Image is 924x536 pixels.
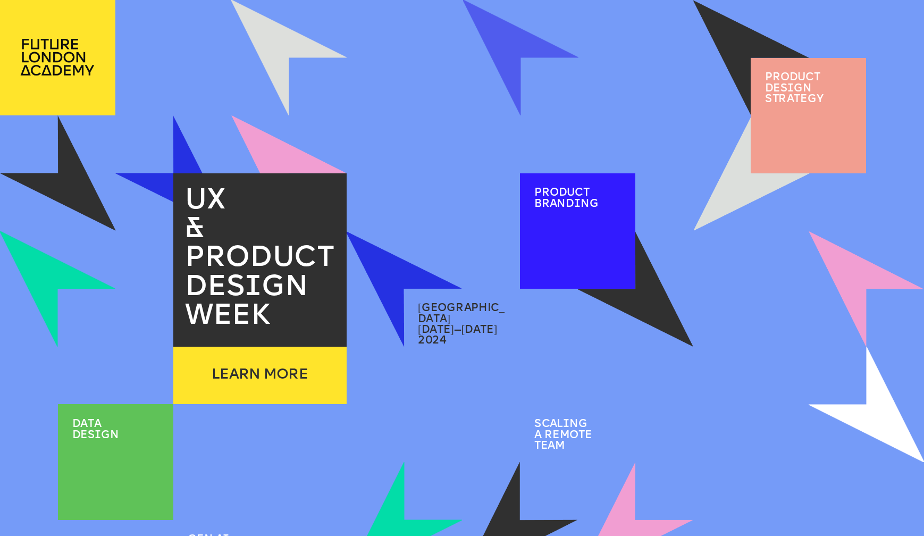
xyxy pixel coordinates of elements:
[72,419,101,430] span: data
[185,216,205,245] span: &
[694,115,809,231] img: image-da45258d-5680-4c1a-8972-2da81eb4e823.png
[245,273,262,302] span: I
[809,231,924,347] img: image-4a4c6200-d1bb-44b9-8487-c726e56526e7.png
[534,188,599,210] span: Product brand ng
[577,231,693,347] img: image-8a922d95-333d-4797-a36e-14530ac32790.png
[95,430,101,440] span: i
[765,72,824,105] span: product des gn strategy
[788,83,794,94] span: i
[346,231,461,347] img: image-c4615edf-9cf5-44af-8e91-f4654e544e5c.png
[72,430,119,440] span: des gn
[418,325,497,336] span: [DATE]—[DATE]
[185,245,342,331] span: PRODUCT DES GN WEEK
[418,336,447,346] span: 2024
[574,198,580,209] span: i
[418,303,505,325] span: [GEOGRAPHIC_DATA]
[185,187,225,215] span: UX
[534,419,595,451] span: Scal ng a remote team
